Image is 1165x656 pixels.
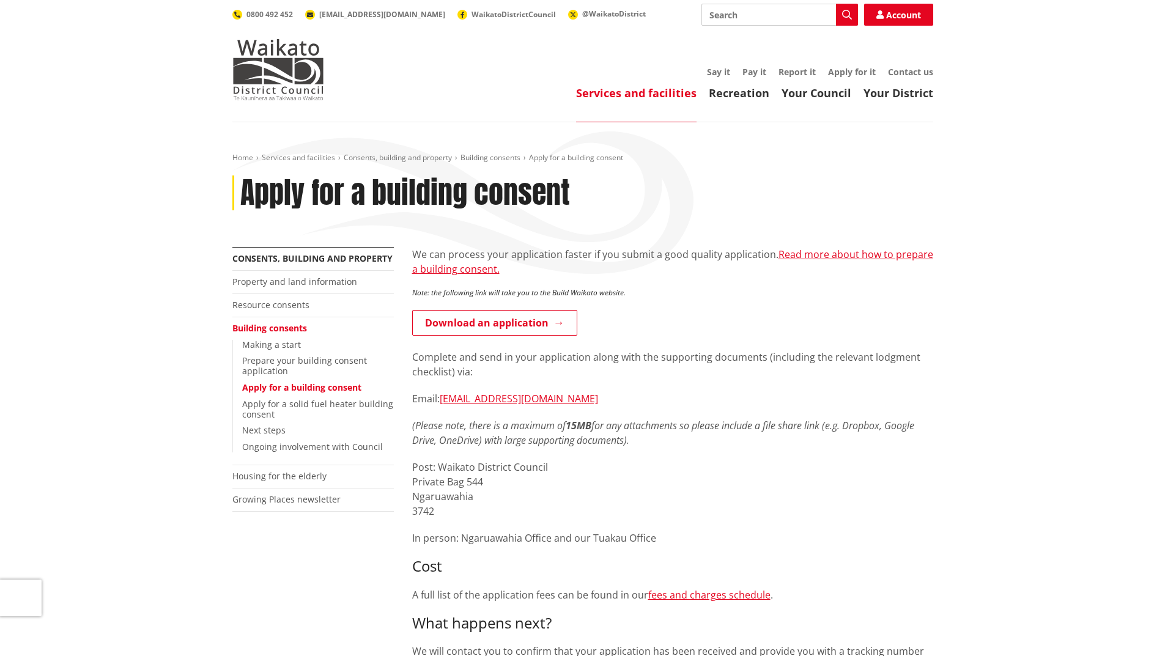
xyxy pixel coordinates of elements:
[242,355,367,377] a: Prepare your building consent application
[412,391,933,406] p: Email:
[232,153,933,163] nav: breadcrumb
[412,287,626,298] em: Note: the following link will take you to the Build Waikato website.
[232,9,293,20] a: 0800 492 452
[412,614,933,632] h3: What happens next?
[305,9,445,20] a: [EMAIL_ADDRESS][DOMAIN_NAME]
[242,398,393,420] a: Apply for a solid fuel heater building consent​
[472,9,556,20] span: WaikatoDistrictCouncil
[864,86,933,100] a: Your District
[242,424,286,436] a: Next steps
[576,86,697,100] a: Services and facilities
[648,588,771,602] a: fees and charges schedule
[412,419,914,447] em: (Please note, there is a maximum of for any attachments so please include a file share link (e.g....
[242,381,361,393] a: Apply for a building consent
[779,66,816,78] a: Report it
[232,252,393,264] a: Consents, building and property
[232,493,341,505] a: Growing Places newsletter
[460,152,520,163] a: Building consents
[412,247,933,276] p: We can process your application faster if you submit a good quality application.
[412,558,933,575] h3: Cost
[412,248,933,276] a: Read more about how to prepare a building consent.
[582,9,646,19] span: @WaikatoDistrict
[457,9,556,20] a: WaikatoDistrictCouncil
[232,470,327,482] a: Housing for the elderly
[566,419,591,432] strong: 15MB
[240,175,570,211] h1: Apply for a building consent
[412,588,933,602] p: A full list of the application fees can be found in our .
[262,152,335,163] a: Services and facilities
[709,86,769,100] a: Recreation
[232,322,307,334] a: Building consents
[242,339,301,350] a: Making a start
[701,4,858,26] input: Search input
[319,9,445,20] span: [EMAIL_ADDRESS][DOMAIN_NAME]
[232,39,324,100] img: Waikato District Council - Te Kaunihera aa Takiwaa o Waikato
[568,9,646,19] a: @WaikatoDistrict
[412,460,933,518] p: Post: Waikato District Council Private Bag 544 Ngaruawahia 3742
[232,152,253,163] a: Home
[246,9,293,20] span: 0800 492 452
[242,441,383,452] a: Ongoing involvement with Council
[232,276,357,287] a: Property and land information
[440,392,598,405] a: [EMAIL_ADDRESS][DOMAIN_NAME]
[707,66,730,78] a: Say it
[864,4,933,26] a: Account
[529,152,623,163] span: Apply for a building consent
[888,66,933,78] a: Contact us
[742,66,766,78] a: Pay it
[412,350,933,379] p: Complete and send in your application along with the supporting documents (including the relevant...
[412,310,577,336] a: Download an application
[828,66,876,78] a: Apply for it
[232,299,309,311] a: Resource consents
[344,152,452,163] a: Consents, building and property
[782,86,851,100] a: Your Council
[412,531,933,545] p: In person: Ngaruawahia Office and our Tuakau Office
